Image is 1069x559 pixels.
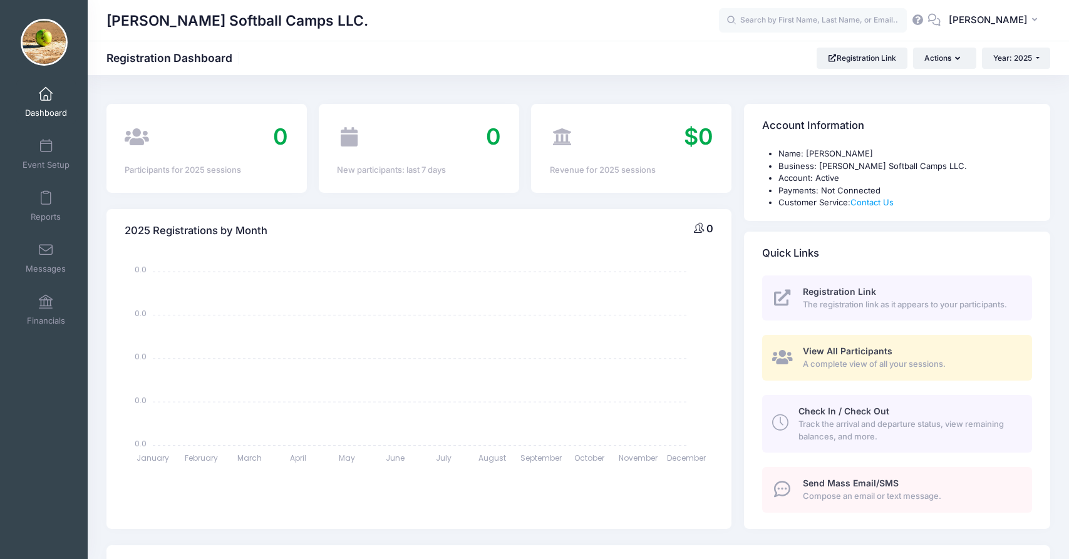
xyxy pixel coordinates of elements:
[850,197,894,207] a: Contact Us
[575,453,606,463] tspan: October
[719,8,907,33] input: Search by First Name, Last Name, or Email...
[941,6,1050,35] button: [PERSON_NAME]
[16,132,76,176] a: Event Setup
[135,394,147,405] tspan: 0.0
[16,184,76,228] a: Reports
[798,418,1018,443] span: Track the arrival and departure status, view remaining balances, and more.
[125,213,267,249] h4: 2025 Registrations by Month
[667,453,706,463] tspan: December
[913,48,976,69] button: Actions
[778,185,1032,197] li: Payments: Not Connected
[185,453,218,463] tspan: February
[16,236,76,280] a: Messages
[273,123,288,150] span: 0
[550,164,713,177] div: Revenue for 2025 sessions
[135,438,147,449] tspan: 0.0
[803,490,1018,503] span: Compose an email or text message.
[479,453,507,463] tspan: August
[16,288,76,332] a: Financials
[135,264,147,275] tspan: 0.0
[337,164,500,177] div: New participants: last 7 days
[31,212,61,222] span: Reports
[684,123,713,150] span: $0
[762,108,864,144] h4: Account Information
[25,108,67,118] span: Dashboard
[803,478,899,488] span: Send Mass Email/SMS
[803,346,892,356] span: View All Participants
[706,222,713,235] span: 0
[436,453,452,463] tspan: July
[762,335,1032,381] a: View All Participants A complete view of all your sessions.
[486,123,501,150] span: 0
[339,453,355,463] tspan: May
[762,275,1032,321] a: Registration Link The registration link as it appears to your participants.
[16,80,76,124] a: Dashboard
[291,453,307,463] tspan: April
[135,307,147,318] tspan: 0.0
[762,235,819,271] h4: Quick Links
[106,51,243,64] h1: Registration Dashboard
[137,453,169,463] tspan: January
[778,160,1032,173] li: Business: [PERSON_NAME] Softball Camps LLC.
[106,6,368,35] h1: [PERSON_NAME] Softball Camps LLC.
[949,13,1028,27] span: [PERSON_NAME]
[778,172,1032,185] li: Account: Active
[803,286,876,297] span: Registration Link
[817,48,907,69] a: Registration Link
[778,197,1032,209] li: Customer Service:
[762,395,1032,453] a: Check In / Check Out Track the arrival and departure status, view remaining balances, and more.
[520,453,562,463] tspan: September
[619,453,658,463] tspan: November
[135,351,147,362] tspan: 0.0
[803,358,1018,371] span: A complete view of all your sessions.
[778,148,1032,160] li: Name: [PERSON_NAME]
[798,406,889,416] span: Check In / Check Out
[125,164,288,177] div: Participants for 2025 sessions
[238,453,262,463] tspan: March
[26,264,66,274] span: Messages
[803,299,1018,311] span: The registration link as it appears to your participants.
[982,48,1050,69] button: Year: 2025
[23,160,70,170] span: Event Setup
[762,467,1032,513] a: Send Mass Email/SMS Compose an email or text message.
[993,53,1032,63] span: Year: 2025
[386,453,405,463] tspan: June
[27,315,65,326] span: Financials
[21,19,68,66] img: Kasey Cox Softball Camps LLC.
